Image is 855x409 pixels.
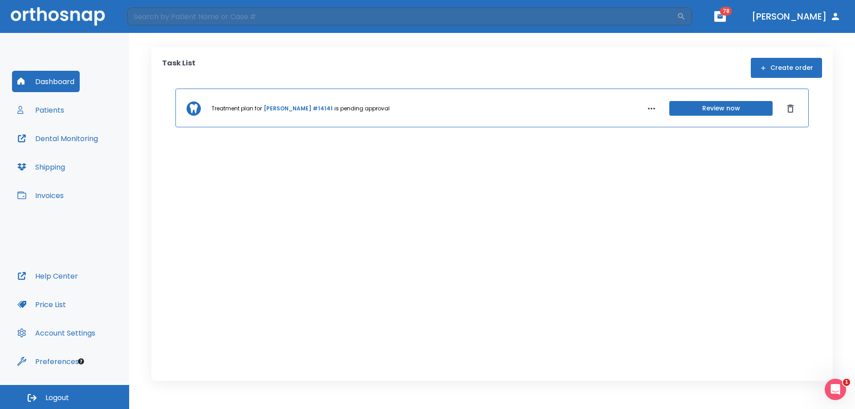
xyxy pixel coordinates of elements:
[12,294,71,315] button: Price List
[825,379,846,400] iframe: Intercom live chat
[751,58,822,78] button: Create order
[264,105,333,113] a: [PERSON_NAME] #14141
[843,379,850,386] span: 1
[77,357,85,365] div: Tooltip anchor
[12,156,70,178] button: Shipping
[12,128,103,149] button: Dental Monitoring
[162,58,195,78] p: Task List
[212,105,262,113] p: Treatment plan for
[12,71,80,92] button: Dashboard
[748,8,844,24] button: [PERSON_NAME]
[11,7,105,25] img: Orthosnap
[783,101,798,116] button: Dismiss
[12,322,101,344] button: Account Settings
[334,105,390,113] p: is pending approval
[127,8,677,25] input: Search by Patient Name or Case #
[720,7,732,16] span: 78
[12,351,84,372] button: Preferences
[669,101,773,116] button: Review now
[45,393,69,403] span: Logout
[12,265,83,287] button: Help Center
[12,185,69,206] button: Invoices
[12,99,69,121] button: Patients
